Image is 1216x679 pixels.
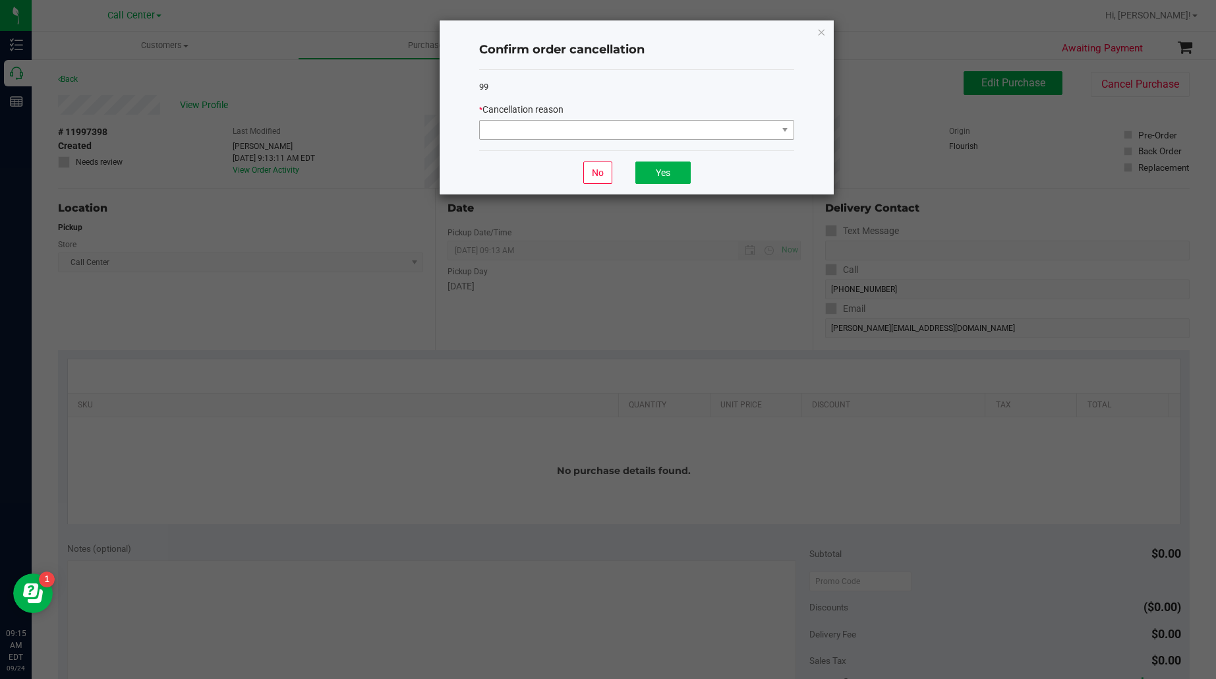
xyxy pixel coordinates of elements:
[479,42,794,59] h4: Confirm order cancellation
[635,162,691,184] button: Yes
[13,574,53,613] iframe: Resource center
[583,162,612,184] button: No
[479,82,488,92] span: 99
[817,24,826,40] button: Close
[482,104,564,115] span: Cancellation reason
[39,572,55,587] iframe: Resource center unread badge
